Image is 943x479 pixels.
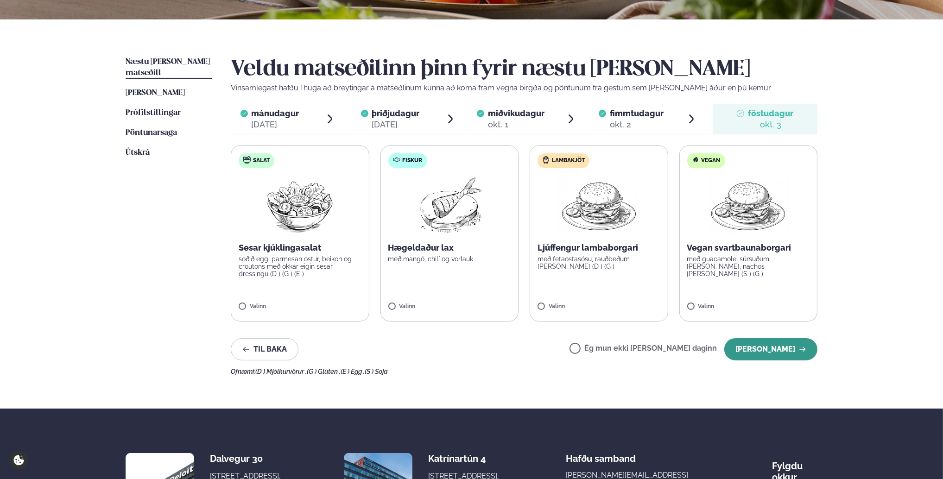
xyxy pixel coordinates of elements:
[687,255,810,277] p: með guacamole, súrsuðum [PERSON_NAME], nachos [PERSON_NAME] (S ) (G )
[307,368,341,375] span: (G ) Glúten ,
[558,176,640,235] img: Hamburger.png
[488,119,544,130] div: okt. 1
[428,453,502,464] div: Katrínartún 4
[126,127,177,139] a: Pöntunarsaga
[9,451,28,470] a: Cookie settings
[408,176,490,235] img: Fish.png
[239,242,361,253] p: Sesar kjúklingasalat
[126,147,150,158] a: Útskrá
[210,453,284,464] div: Dalvegur 30
[126,149,150,157] span: Útskrá
[403,157,423,164] span: Fiskur
[126,129,177,137] span: Pöntunarsaga
[393,156,400,164] img: fish.svg
[707,176,789,235] img: Hamburger.png
[488,108,544,118] span: miðvikudagur
[610,119,664,130] div: okt. 2
[566,446,636,464] span: Hafðu samband
[724,338,817,360] button: [PERSON_NAME]
[610,108,664,118] span: fimmtudagur
[372,108,420,118] span: þriðjudagur
[372,119,420,130] div: [DATE]
[243,156,251,164] img: salad.svg
[252,119,299,130] div: [DATE]
[126,107,181,119] a: Prófílstillingar
[231,338,298,360] button: Til baka
[687,242,810,253] p: Vegan svartbaunaborgari
[552,157,585,164] span: Lambakjöt
[748,108,793,118] span: föstudagur
[748,119,793,130] div: okt. 3
[542,156,550,164] img: Lamb.svg
[259,176,341,235] img: Salad.png
[239,255,361,277] p: soðið egg, parmesan ostur, beikon og croutons með okkar eigin sesar dressingu (D ) (G ) (E )
[388,255,511,263] p: með mangó, chilí og vorlauk
[126,89,185,97] span: [PERSON_NAME]
[252,108,299,118] span: mánudagur
[538,255,660,270] p: með fetaostasósu, rauðbeðum [PERSON_NAME] (D ) (G )
[126,109,181,117] span: Prófílstillingar
[255,368,307,375] span: (D ) Mjólkurvörur ,
[126,58,210,77] span: Næstu [PERSON_NAME] matseðill
[253,157,270,164] span: Salat
[126,57,212,79] a: Næstu [PERSON_NAME] matseðill
[365,368,388,375] span: (S ) Soja
[126,88,185,99] a: [PERSON_NAME]
[341,368,365,375] span: (E ) Egg ,
[231,57,817,82] h2: Veldu matseðilinn þinn fyrir næstu [PERSON_NAME]
[388,242,511,253] p: Hægeldaður lax
[231,82,817,94] p: Vinsamlegast hafðu í huga að breytingar á matseðlinum kunna að koma fram vegna birgða og pöntunum...
[702,157,721,164] span: Vegan
[692,156,699,164] img: Vegan.svg
[538,242,660,253] p: Ljúffengur lambaborgari
[231,368,817,375] div: Ofnæmi:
